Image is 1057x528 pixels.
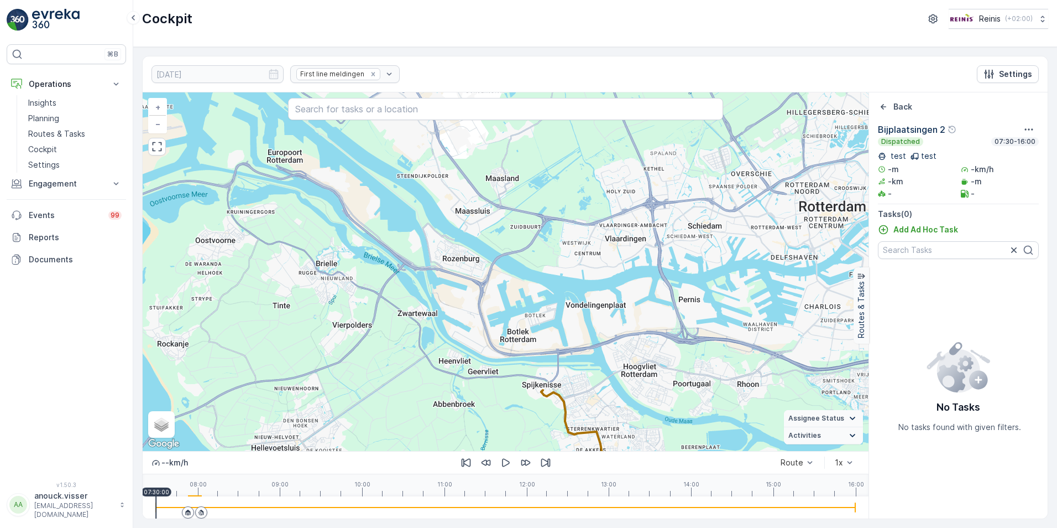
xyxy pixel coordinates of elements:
p: Events [29,210,102,221]
img: config error [926,340,991,393]
input: Search Tasks [878,241,1039,259]
p: 11:00 [437,481,452,488]
p: No tasks found with given filters. [898,422,1021,433]
div: 1x [835,458,843,467]
p: -m [971,176,982,187]
p: 07:30:00 [144,489,169,495]
p: Routes & Tasks [28,128,85,139]
p: Cockpit [142,10,192,28]
p: test [888,151,906,162]
summary: Assignee Status [784,410,863,427]
a: Zoom In [149,99,166,116]
p: 15:00 [766,481,781,488]
p: ( +02:00 ) [1005,14,1033,23]
span: Activities [788,431,821,440]
div: Route [781,458,803,467]
img: Google [145,437,182,451]
p: 08:00 [190,481,207,488]
p: Reinis [979,13,1001,24]
a: Planning [24,111,126,126]
p: -km/h [971,164,993,175]
p: Insights [28,97,56,108]
p: No Tasks [936,400,980,415]
button: Reinis(+02:00) [949,9,1048,29]
p: 09:00 [271,481,289,488]
span: Assignee Status [788,414,844,423]
a: Open this area in Google Maps (opens a new window) [145,437,182,451]
p: -m [888,164,899,175]
p: anouck.visser [34,490,114,501]
a: Events99 [7,204,126,226]
a: Insights [24,95,126,111]
input: dd/mm/yyyy [151,65,284,83]
div: AA [9,496,27,514]
a: Layers [149,412,174,437]
img: logo_light-DOdMpM7g.png [32,9,80,31]
a: Back [878,101,912,112]
span: − [155,119,161,128]
p: Dispatched [880,137,921,146]
input: Search for tasks or a location [288,98,724,120]
button: Settings [977,65,1039,83]
div: Help Tooltip Icon [948,125,956,134]
p: Add Ad Hoc Task [893,224,958,235]
button: Engagement [7,173,126,195]
a: Zoom Out [149,116,166,132]
p: Tasks ( 0 ) [878,209,1039,220]
button: Operations [7,73,126,95]
a: Reports [7,226,126,249]
a: Routes & Tasks [24,126,126,142]
p: 12:00 [519,481,535,488]
button: AAanouck.visser[EMAIL_ADDRESS][DOMAIN_NAME] [7,490,126,519]
p: 99 [111,211,119,220]
p: Cockpit [28,144,57,155]
p: test [921,151,936,162]
a: Documents [7,249,126,271]
p: ⌘B [107,50,118,59]
p: -km [888,176,903,187]
p: Routes & Tasks [856,282,867,339]
p: -- km/h [161,457,188,468]
p: Reports [29,232,122,243]
p: 16:00 [848,481,864,488]
a: Settings [24,157,126,173]
p: Planning [28,113,59,124]
summary: Activities [784,427,863,444]
a: Cockpit [24,142,126,157]
span: v 1.50.3 [7,482,126,488]
p: 13:00 [601,481,616,488]
p: Engagement [29,178,104,189]
p: - [888,188,892,199]
img: logo [7,9,29,31]
p: Documents [29,254,122,265]
p: Bijplaatsingen 2 [878,123,945,136]
p: Operations [29,79,104,90]
p: Settings [999,69,1032,80]
span: + [155,102,160,112]
p: [EMAIL_ADDRESS][DOMAIN_NAME] [34,501,114,519]
p: - [971,188,975,199]
p: 10:00 [354,481,370,488]
a: Add Ad Hoc Task [878,224,958,235]
p: 07:30-16:00 [993,137,1037,146]
img: Reinis-Logo-Vrijstaand_Tekengebied-1-copy2_aBO4n7j.png [949,13,975,25]
p: Back [893,101,912,112]
p: Settings [28,159,60,170]
p: 14:00 [683,481,699,488]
